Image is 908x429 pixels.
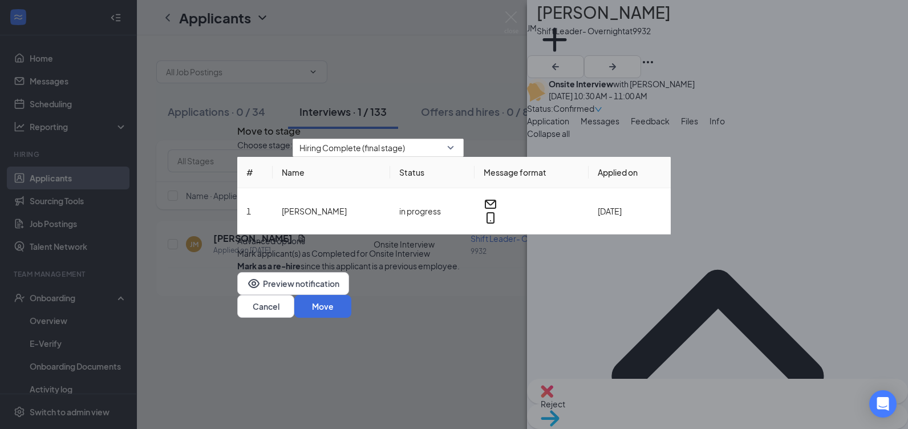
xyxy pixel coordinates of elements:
svg: Email [484,197,497,211]
th: Status [390,157,475,188]
td: [DATE] [589,188,671,234]
td: [PERSON_NAME] [273,188,390,234]
th: # [237,157,273,188]
button: Move [294,295,351,318]
svg: Eye [247,277,261,290]
b: Mark as a re-hire [237,261,301,271]
span: 1 [246,206,251,216]
div: Open Intercom Messenger [869,390,897,418]
span: Mark applicant(s) as Completed for Onsite Interview [237,247,430,260]
span: Hiring Complete (final stage) [299,139,405,156]
button: EyePreview notification [237,272,349,295]
th: Name [273,157,390,188]
th: Applied on [589,157,671,188]
svg: MobileSms [484,211,497,225]
td: in progress [390,188,475,234]
th: Message format [475,157,589,188]
div: Advanced options [237,234,671,247]
button: Cancel [237,295,294,318]
span: Choose stage: [237,139,293,157]
div: since this applicant is a previous employee. [237,260,460,272]
h3: Move to stage [237,124,301,139]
